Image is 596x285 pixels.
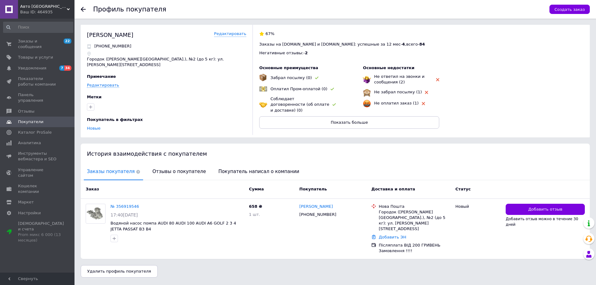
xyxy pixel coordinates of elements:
img: rating-tag-type [315,77,318,79]
button: Добавить отзыв [506,204,585,215]
a: [PERSON_NAME] [299,204,333,210]
span: Панель управления [18,92,57,103]
span: Негативные отзывы: - [259,51,305,55]
div: Вернуться назад [81,7,86,12]
img: emoji [363,75,371,83]
span: Статус [455,187,471,191]
div: Городок ([PERSON_NAME][GEOGRAPHIC_DATA].), №2 (до 5 кг): ул. [PERSON_NAME][STREET_ADDRESS] [379,209,450,232]
span: Примечание [87,74,116,79]
div: Prom микс 6 000 (13 месяцев) [18,232,64,243]
span: Соблюдает договоренности (об оплате и доставке) (0) [270,96,329,112]
span: 658 ₴ [249,204,262,209]
a: Редактировать [87,83,119,88]
span: Заказы на [DOMAIN_NAME] и [DOMAIN_NAME]: успешные за 12 мес - , всего - [259,42,425,47]
span: 84 [419,42,425,47]
p: Городок ([PERSON_NAME][GEOGRAPHIC_DATA].), №2 (до 5 кг): ул. [PERSON_NAME][STREET_ADDRESS] [87,56,246,68]
span: Заказ [86,187,99,191]
div: Нова Пошта [379,204,450,209]
div: Ваш ID: 464935 [20,9,74,15]
a: Фото товару [86,204,106,224]
span: Товары и услуги [18,55,53,60]
a: Водяной насос помпа AUDI 80 AUDI 100 AUDI A6 GOLF 2 3 4 JETTA PASSAT B3 B4 [111,221,236,231]
img: emoji [259,74,267,81]
span: 34 [64,65,71,71]
span: Показатели работы компании [18,76,57,87]
span: Не забрал посылку (1) [374,90,422,94]
span: Не оплатил заказ (1) [374,101,418,105]
span: Удалить профиль покупателя [87,269,151,274]
button: Удалить профиль покупателя [81,265,158,278]
span: Показать больше [331,120,368,125]
img: emoji [363,100,371,108]
div: [PHONE_NUMBER] [298,211,337,219]
span: Маркет [18,199,34,205]
span: Добавить отзыв можно в течение 30 дней [506,217,578,227]
span: Заказы и сообщения [18,38,57,50]
span: Не ответил на звонки и сообщения (2) [374,74,424,84]
span: Кошелек компании [18,183,57,194]
p: [PHONE_NUMBER] [94,43,131,49]
div: [PERSON_NAME] [87,31,133,39]
span: Покупатель написал о компании [215,164,302,180]
span: История взаимодействия с покупателем [87,150,207,157]
img: rating-tag-type [332,103,336,106]
span: 67% [265,31,274,36]
img: rating-tag-type [331,88,334,91]
span: [DEMOGRAPHIC_DATA] и счета [18,221,64,243]
span: Покупатели [18,119,43,125]
img: rating-tag-type [422,102,425,105]
span: 22 [64,38,71,44]
a: Новые [87,126,101,131]
img: emoji [363,88,371,96]
button: Показать больше [259,116,439,129]
a: Редактировать [214,31,246,37]
span: Каталог ProSale [18,130,52,135]
span: 4 [402,42,405,47]
span: Добавить отзыв [528,207,562,212]
input: Поиск [3,22,73,33]
span: Отзывы [18,109,34,114]
span: 7 [59,65,64,71]
span: 1 шт. [249,212,260,217]
span: Настройки [18,210,41,216]
div: Новый [455,204,501,209]
span: Заказы покупателя [84,164,143,180]
img: rating-tag-type [436,78,439,81]
span: Сумма [249,187,264,191]
span: Аналитика [18,140,41,146]
span: Метки [87,95,102,99]
img: emoji [259,100,267,109]
h1: Профиль покупателя [93,6,166,13]
span: Забрал посылку (0) [270,75,312,80]
img: rating-tag-type [425,91,428,94]
span: Инструменты вебмастера и SEO [18,151,57,162]
span: 2 [305,51,308,55]
a: Добавить ЭН [379,235,406,239]
img: emoji [259,85,267,93]
span: Доставка и оплата [371,187,415,191]
span: Управление сайтом [18,167,57,178]
span: Авто Одесса [20,4,67,9]
span: Отзывы о покупателе [149,164,209,180]
button: Создать заказ [549,5,590,14]
div: Покупатель в фильтрах [87,117,245,122]
span: Создать заказ [554,7,585,12]
span: Покупатель [299,187,327,191]
span: Уведомления [18,65,46,71]
span: Основные преимущества [259,65,318,70]
span: Оплатил Пром-оплатой (0) [270,87,327,91]
span: 17:40[DATE] [111,212,138,217]
a: № 356919546 [111,204,139,209]
div: Післяплата ВІД 200 ГРИВЕНЬ Замовлення !!!! [379,243,450,254]
img: Фото товару [86,207,105,220]
span: Основные недостатки [363,65,414,70]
